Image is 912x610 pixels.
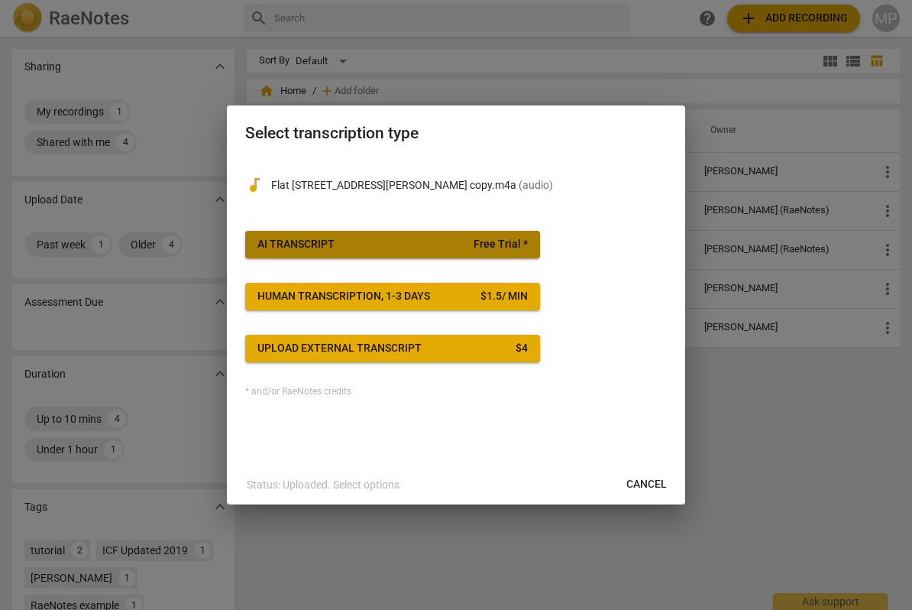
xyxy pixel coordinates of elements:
[474,237,528,252] span: Free Trial *
[247,477,399,493] p: Status: Uploaded. Select options
[626,477,667,492] span: Cancel
[480,289,528,304] div: $ 1.5 / min
[257,237,335,252] div: AI Transcript
[245,124,667,143] h2: Select transcription type
[614,471,679,498] button: Cancel
[245,176,264,194] span: audiotrack
[519,179,553,191] span: ( audio )
[245,387,667,397] div: * and/or RaeNotes credits
[245,335,540,362] button: Upload external transcript$4
[245,283,540,310] button: Human transcription, 1-3 days$1.5/ min
[257,289,430,304] div: Human transcription, 1-3 days
[516,341,528,356] div: $ 4
[245,231,540,258] button: AI TranscriptFree Trial *
[271,177,667,193] p: Flat 9, Brooklyn House, 2 Bingham Avenue 8 copy.m4a(audio)
[257,341,422,356] div: Upload external transcript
